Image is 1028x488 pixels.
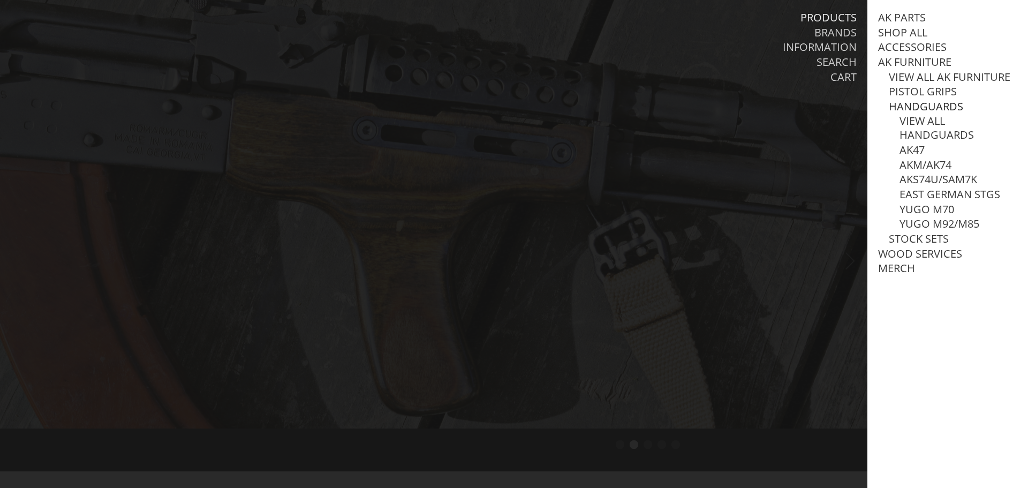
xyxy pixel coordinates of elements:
a: Accessories [878,40,947,54]
a: View all AK Furniture [889,70,1010,84]
a: AK47 [899,143,925,157]
a: Wood Services [878,247,962,261]
a: East German STGs [899,187,1000,201]
a: Yugo M92/M85 [899,217,979,231]
a: Search [817,55,857,69]
a: Products [800,11,857,25]
a: AK Furniture [878,55,951,69]
a: Shop All [878,26,927,40]
a: Brands [814,26,857,40]
a: Stock Sets [889,232,949,246]
a: Information [783,40,857,54]
a: AK Parts [878,11,926,25]
a: View all Handguards [899,114,1017,142]
a: Yugo M70 [899,202,954,216]
a: Merch [878,261,915,275]
a: Handguards [889,100,963,114]
a: Pistol Grips [889,85,957,99]
a: Cart [830,70,857,84]
a: AKS74U/SAM7K [899,172,977,186]
a: AKM/AK74 [899,158,951,172]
